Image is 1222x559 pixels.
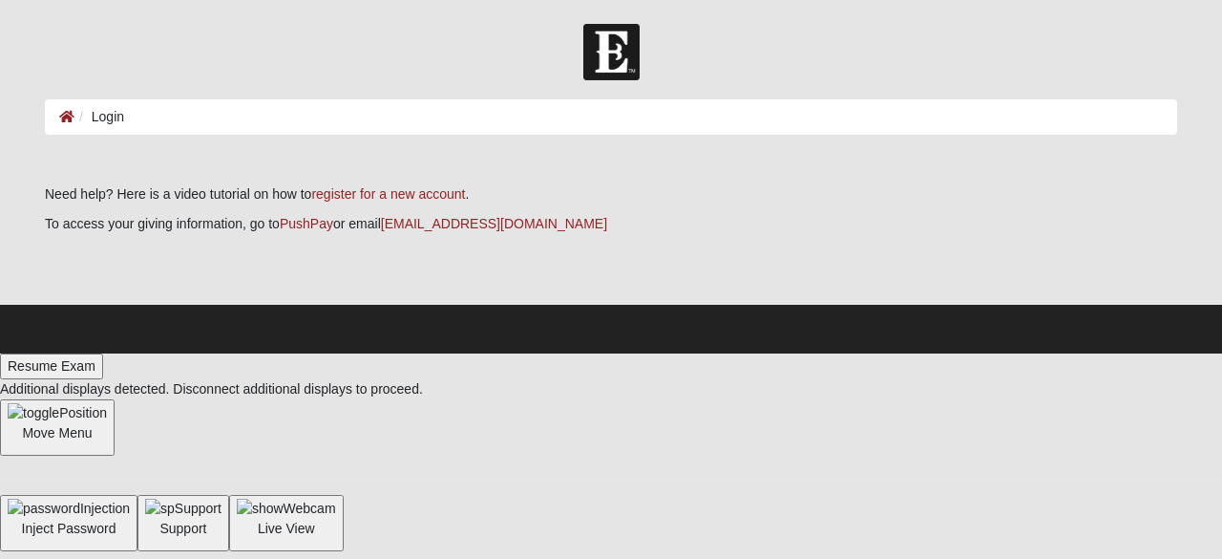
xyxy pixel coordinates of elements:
[45,184,1177,204] p: Need help? Here is a video tutorial on how to .
[583,24,640,80] img: Church of Eleven22 Logo
[145,499,221,519] img: spSupport
[8,403,107,423] img: togglePosition
[8,519,130,539] p: Inject Password
[229,495,344,551] button: Live View
[381,216,607,231] a: [EMAIL_ADDRESS][DOMAIN_NAME]
[237,499,336,519] img: showWebcam
[74,107,124,127] li: Login
[280,216,333,231] a: PushPay
[8,499,130,519] img: passwordInjection
[311,186,465,202] a: register for a new account
[45,214,1177,234] p: To access your giving information, go to or email
[8,423,107,443] p: Move Menu
[237,519,336,539] p: Live View
[145,519,221,539] p: Support
[137,495,229,551] button: Support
